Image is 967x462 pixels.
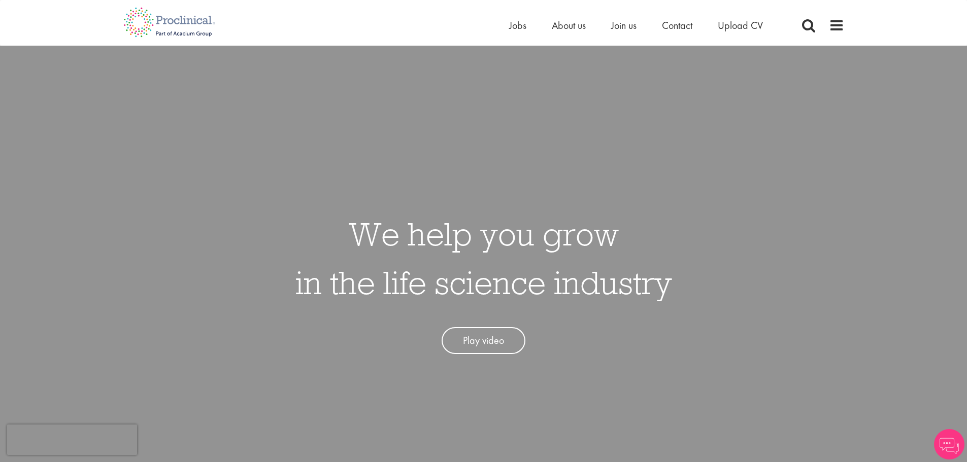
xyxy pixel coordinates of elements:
a: Contact [662,19,692,32]
a: Upload CV [718,19,763,32]
a: About us [552,19,586,32]
h1: We help you grow in the life science industry [295,209,672,307]
a: Play video [442,327,525,354]
a: Jobs [509,19,526,32]
img: Chatbot [934,429,964,459]
a: Join us [611,19,637,32]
